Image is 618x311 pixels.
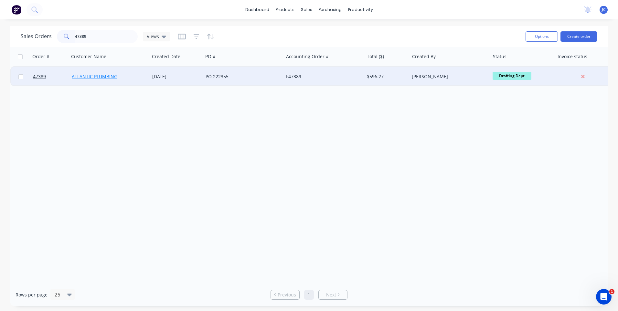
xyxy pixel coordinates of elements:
[152,73,200,80] div: [DATE]
[609,289,614,294] span: 1
[33,73,46,80] span: 47389
[16,292,48,298] span: Rows per page
[560,31,597,42] button: Create order
[367,73,405,80] div: $596.27
[268,290,350,300] ul: Pagination
[32,53,49,60] div: Order #
[493,72,531,80] span: Drafting Dept
[526,31,558,42] button: Options
[319,292,347,298] a: Next page
[286,53,329,60] div: Accounting Order #
[33,67,72,86] a: 47389
[71,53,106,60] div: Customer Name
[205,53,216,60] div: PO #
[242,5,272,15] a: dashboard
[75,30,138,43] input: Search...
[298,5,315,15] div: sales
[272,5,298,15] div: products
[286,73,358,80] div: F47389
[596,289,612,305] iframe: Intercom live chat
[326,292,336,298] span: Next
[21,33,52,39] h1: Sales Orders
[315,5,345,15] div: purchasing
[304,290,314,300] a: Page 1 is your current page
[271,292,299,298] a: Previous page
[12,5,21,15] img: Factory
[558,53,587,60] div: Invoice status
[367,53,384,60] div: Total ($)
[72,73,117,80] a: ATLANTIC PLUMBING
[206,73,277,80] div: PO 222355
[412,53,436,60] div: Created By
[493,53,506,60] div: Status
[602,7,606,13] span: JC
[152,53,180,60] div: Created Date
[278,292,296,298] span: Previous
[412,73,484,80] div: [PERSON_NAME]
[147,33,159,40] span: Views
[345,5,376,15] div: productivity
